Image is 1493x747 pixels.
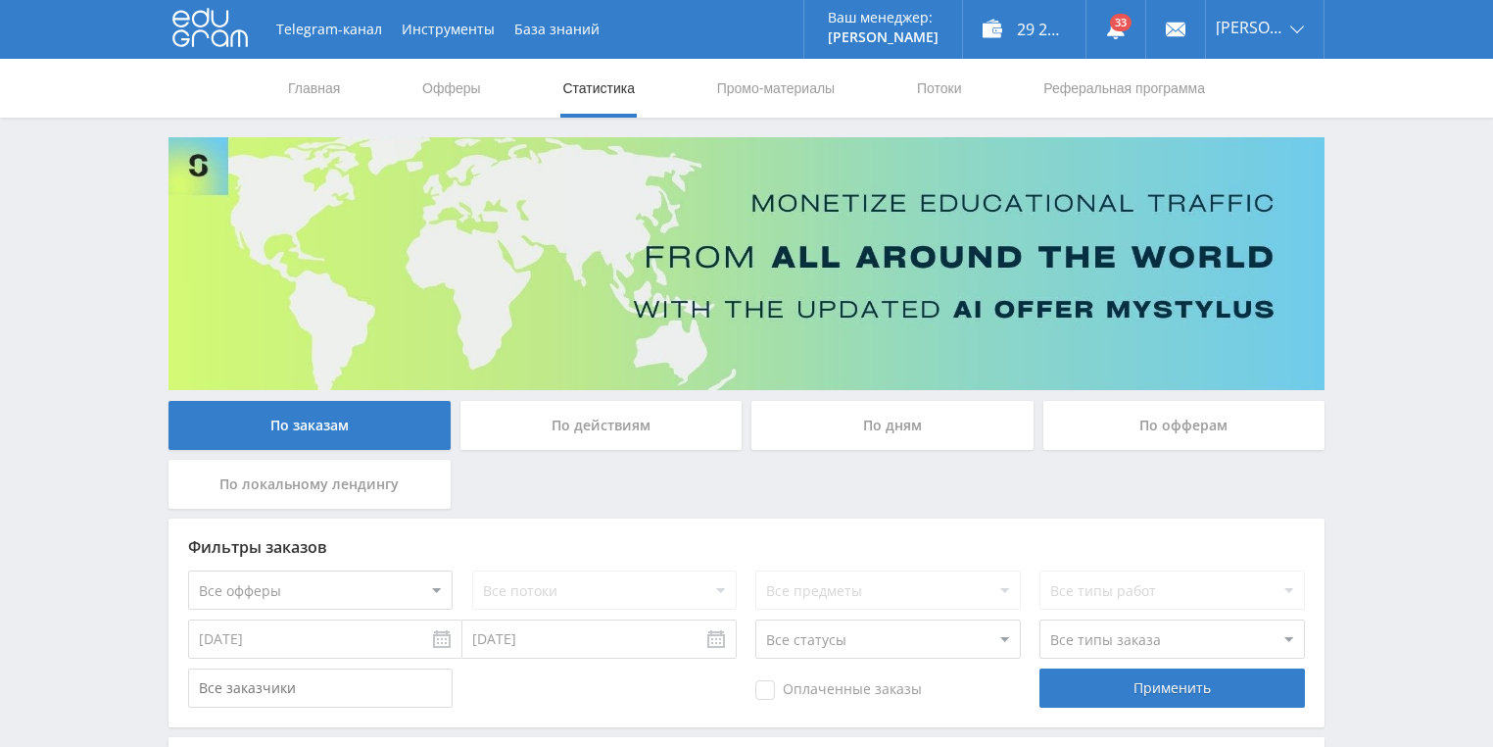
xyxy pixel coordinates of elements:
[751,401,1034,450] div: По дням
[188,669,453,708] input: Все заказчики
[1043,401,1325,450] div: По офферам
[755,680,922,700] span: Оплаченные заказы
[169,137,1324,390] img: Banner
[1216,20,1284,35] span: [PERSON_NAME]
[169,460,451,509] div: По локальному лендингу
[169,401,451,450] div: По заказам
[188,538,1305,556] div: Фильтры заказов
[460,401,743,450] div: По действиям
[828,29,939,45] p: [PERSON_NAME]
[286,59,342,118] a: Главная
[1039,669,1304,708] div: Применить
[560,59,637,118] a: Статистика
[828,10,939,25] p: Ваш менеджер:
[1041,59,1207,118] a: Реферальная программа
[715,59,837,118] a: Промо-материалы
[420,59,483,118] a: Офферы
[915,59,964,118] a: Потоки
